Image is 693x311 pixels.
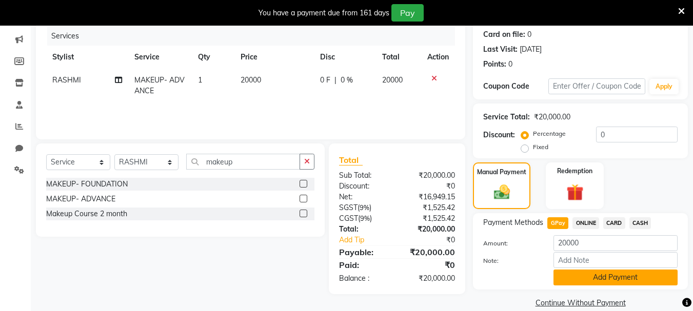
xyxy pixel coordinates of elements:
[360,214,370,222] span: 9%
[421,46,455,69] th: Action
[520,44,542,55] div: [DATE]
[408,235,463,245] div: ₹0
[397,170,463,181] div: ₹20,000.00
[382,75,403,85] span: 20000
[477,168,526,177] label: Manual Payment
[557,167,592,176] label: Redemption
[397,273,463,284] div: ₹20,000.00
[391,4,424,22] button: Pay
[331,246,397,258] div: Payable:
[397,181,463,192] div: ₹0
[339,203,358,212] span: SGST
[649,79,679,94] button: Apply
[331,170,397,181] div: Sub Total:
[476,256,545,265] label: Note:
[397,213,463,224] div: ₹1,525.42
[186,154,300,170] input: Search or Scan
[533,129,566,138] label: Percentage
[476,239,545,248] label: Amount:
[553,269,678,285] button: Add Payment
[475,298,686,308] a: Continue Without Payment
[339,214,358,223] span: CGST
[489,183,515,201] img: _cash.svg
[397,259,463,271] div: ₹0
[483,217,543,228] span: Payment Methods
[241,75,261,85] span: 20000
[46,179,128,190] div: MAKEUP- FOUNDATION
[331,213,397,224] div: ( )
[314,46,376,69] th: Disc
[629,217,651,229] span: CASH
[483,81,548,92] div: Coupon Code
[320,75,330,86] span: 0 F
[561,182,589,203] img: _gift.svg
[533,142,548,152] label: Fixed
[331,259,397,271] div: Paid:
[331,181,397,192] div: Discount:
[52,75,81,85] span: RASHMI
[331,192,397,202] div: Net:
[341,75,353,86] span: 0 %
[331,224,397,235] div: Total:
[198,75,202,85] span: 1
[547,217,568,229] span: GPay
[483,44,518,55] div: Last Visit:
[397,202,463,213] div: ₹1,525.42
[508,59,512,70] div: 0
[376,46,421,69] th: Total
[534,112,570,122] div: ₹20,000.00
[331,202,397,213] div: ( )
[572,217,599,229] span: ONLINE
[483,130,515,140] div: Discount:
[47,27,463,46] div: Services
[334,75,336,86] span: |
[46,209,127,219] div: Makeup Course 2 month
[134,75,185,95] span: MAKEUP- ADVANCE
[192,46,234,69] th: Qty
[46,194,115,204] div: MAKEUP- ADVANCE
[553,252,678,268] input: Add Note
[234,46,314,69] th: Price
[397,192,463,202] div: ₹16,949.15
[331,273,397,284] div: Balance :
[483,59,506,70] div: Points:
[331,235,408,245] a: Add Tip
[553,235,678,251] input: Amount
[397,246,463,258] div: ₹20,000.00
[259,8,389,18] div: You have a payment due from 161 days
[527,29,531,40] div: 0
[548,78,645,94] input: Enter Offer / Coupon Code
[483,29,525,40] div: Card on file:
[46,46,128,69] th: Stylist
[339,155,363,165] span: Total
[397,224,463,235] div: ₹20,000.00
[483,112,530,122] div: Service Total:
[128,46,192,69] th: Service
[360,203,369,212] span: 9%
[603,217,625,229] span: CARD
